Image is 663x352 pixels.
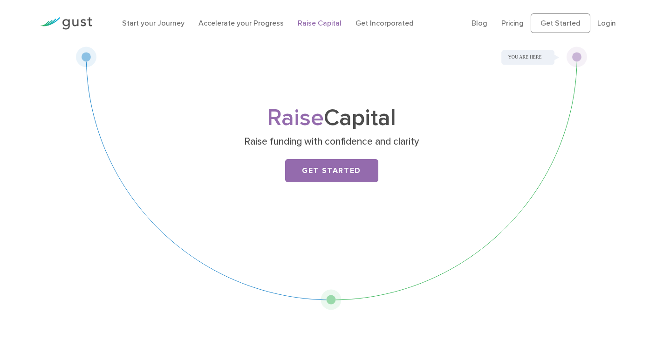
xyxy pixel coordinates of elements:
img: Gust Logo [40,17,92,30]
a: Get Started [531,13,590,33]
a: Raise Capital [298,19,342,27]
a: Blog [472,19,487,27]
a: Accelerate your Progress [198,19,284,27]
a: Get Incorporated [355,19,414,27]
a: Pricing [501,19,524,27]
a: Start your Journey [122,19,185,27]
span: Raise [267,104,324,132]
h1: Capital [148,107,516,129]
a: Login [597,19,616,27]
p: Raise funding with confidence and clarity [151,135,512,148]
a: Get Started [285,159,378,182]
